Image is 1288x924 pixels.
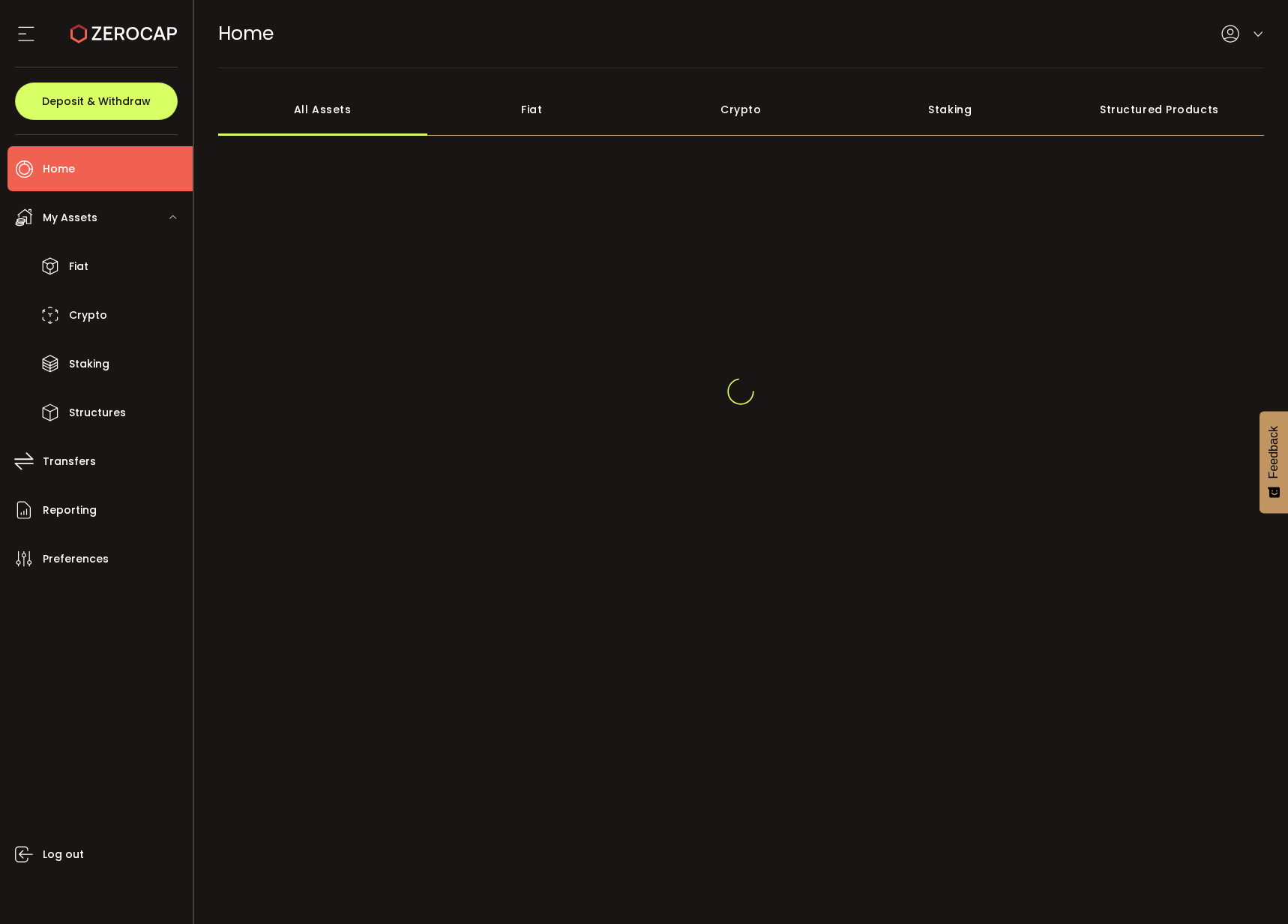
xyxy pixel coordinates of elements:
span: Home [218,20,274,46]
span: Fiat [69,256,88,277]
span: Feedback [1267,426,1281,478]
span: Staking [69,353,109,375]
span: My Assets [43,207,97,229]
span: Home [43,158,75,180]
span: Reporting [43,499,97,521]
div: All Assets [218,83,427,136]
button: Feedback - Show survey [1260,411,1288,513]
span: Structures [69,402,126,424]
div: Crypto [637,83,846,136]
div: Staking [846,83,1055,136]
div: Structured Products [1055,83,1264,136]
span: Log out [43,844,84,865]
button: Deposit & Withdraw [15,82,178,120]
span: Crypto [69,304,107,326]
span: Preferences [43,548,109,570]
span: Transfers [43,451,96,472]
span: Deposit & Withdraw [42,96,151,106]
div: Fiat [427,83,637,136]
